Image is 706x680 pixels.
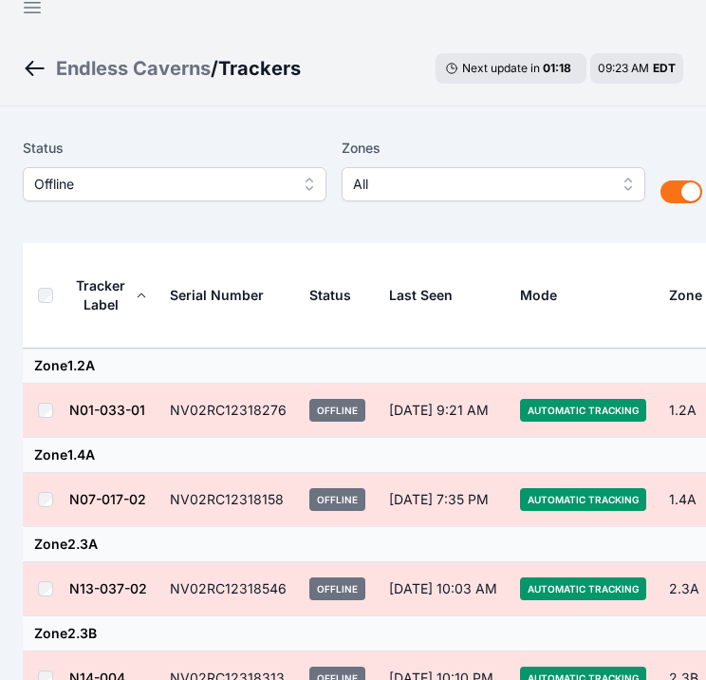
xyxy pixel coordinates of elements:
[56,55,211,82] a: Endless Caverns
[520,399,646,422] span: Automatic Tracking
[309,273,366,318] button: Status
[309,399,365,422] span: Offline
[69,276,132,314] div: Tracker Label
[23,137,326,160] label: Status
[170,273,279,318] button: Serial Number
[520,286,557,305] div: Mode
[309,488,365,511] span: Offline
[23,167,326,201] button: Offline
[69,263,147,328] button: Tracker Label
[170,286,264,305] div: Serial Number
[598,61,649,75] span: 09:23 AM
[158,562,298,616] td: NV02RC12318546
[520,577,646,600] span: Automatic Tracking
[378,384,509,438] td: [DATE] 9:21 AM
[218,55,301,82] h3: Trackers
[158,473,298,527] td: NV02RC12318158
[462,61,540,75] span: Next update in
[23,44,301,93] nav: Breadcrumb
[69,580,147,596] a: N13-037-02
[669,286,702,305] div: Zone
[353,173,607,196] span: All
[309,286,351,305] div: Status
[342,137,645,160] label: Zones
[520,488,646,511] span: Automatic Tracking
[309,577,365,600] span: Offline
[342,167,645,201] button: All
[158,384,298,438] td: NV02RC12318276
[520,273,572,318] button: Mode
[69,491,146,507] a: N07-017-02
[378,473,509,527] td: [DATE] 7:35 PM
[543,61,577,76] div: 01 : 18
[653,61,676,75] span: EDT
[34,173,288,196] span: Offline
[211,55,218,82] span: /
[69,402,145,418] a: N01-033-01
[389,273,497,318] div: Last Seen
[378,562,509,616] td: [DATE] 10:03 AM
